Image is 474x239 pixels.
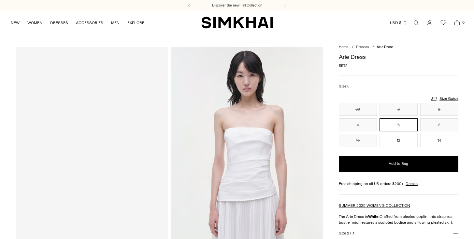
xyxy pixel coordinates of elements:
[380,118,418,131] button: 6
[339,118,377,131] button: 4
[27,16,42,30] a: WOMEN
[339,45,348,49] a: Home
[339,45,458,50] nav: breadcrumbs
[127,16,144,30] a: EXPLORE
[420,134,458,147] button: 14
[420,103,458,116] button: 2
[409,16,423,29] a: Open search modal
[460,20,466,25] span: 0
[380,103,418,116] button: 0
[339,54,458,60] h1: Arie Dress
[339,181,458,187] div: Free shipping on all US orders $200+
[406,181,418,187] a: Details
[356,45,369,49] a: Dresses
[352,45,353,50] div: /
[339,156,458,172] button: Add to Bag
[372,45,374,50] div: /
[377,45,393,49] span: Arie Dress
[423,16,436,29] a: Go to the account page
[389,161,408,166] span: Add to Bag
[368,214,380,219] strong: White.
[451,16,464,29] a: Open cart modal
[339,214,458,225] p: The Arie Dress in Crafted from pleated poplin, this strapless bustier midi features a sculpted bo...
[430,95,458,103] a: Size Guide
[76,16,103,30] a: ACCESSORIES
[339,134,377,147] button: 10
[390,16,407,30] button: USD $
[339,203,410,208] a: SUMMER 2025 WOMEN'S COLLECTION
[201,16,273,29] a: SIMKHAI
[339,83,349,89] label: Size:
[420,118,458,131] button: 8
[212,3,262,8] a: Discover the new Fall Collection
[339,231,354,235] h3: Size & Fit
[11,16,20,30] a: NEW
[111,16,120,30] a: MEN
[437,16,450,29] a: Wishlist
[50,16,68,30] a: DRESSES
[380,134,418,147] button: 12
[347,84,349,88] span: 6
[339,63,348,69] span: $575
[339,103,377,116] button: 00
